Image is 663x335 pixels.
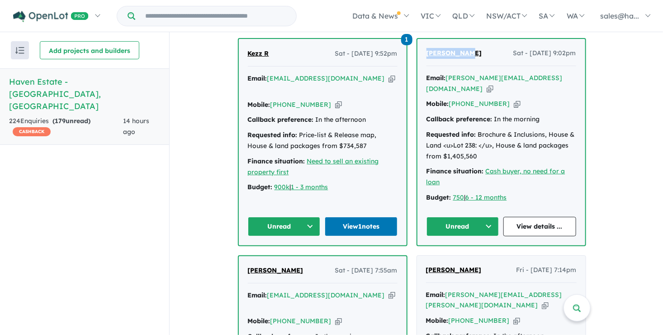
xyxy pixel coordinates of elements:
[335,100,342,110] button: Copy
[426,193,451,201] strong: Budget:
[426,167,565,186] a: Cash buyer, no need for a loan
[248,74,267,82] strong: Email:
[270,317,331,325] a: [PHONE_NUMBER]
[248,217,321,236] button: Unread
[248,130,398,152] div: Price-list & Release map, House & land packages from $734,587
[388,74,395,83] button: Copy
[325,217,398,236] a: View1notes
[13,127,51,136] span: CASHBACK
[40,41,139,59] button: Add projects and builders
[426,291,445,299] strong: Email:
[248,157,305,165] strong: Finance situation:
[449,316,510,325] a: [PHONE_NUMBER]
[426,130,476,139] strong: Requested info:
[426,114,576,125] div: In the morning
[513,48,576,59] span: Sat - [DATE] 9:02pm
[453,193,464,201] a: 750
[426,74,563,93] a: [PERSON_NAME][EMAIL_ADDRESS][DOMAIN_NAME]
[426,217,499,236] button: Unread
[449,100,510,108] a: [PHONE_NUMBER]
[513,316,520,325] button: Copy
[248,48,269,59] a: Kezz R
[15,47,24,54] img: sort.svg
[291,183,328,191] a: 1 - 3 months
[248,131,298,139] strong: Requested info:
[426,265,482,276] a: [PERSON_NAME]
[503,217,576,236] a: View details ...
[335,316,342,326] button: Copy
[248,49,269,57] span: Kezz R
[13,11,89,22] img: Openlot PRO Logo White
[248,100,270,109] strong: Mobile:
[426,192,576,203] div: |
[426,129,576,162] div: Brochure & Inclusions, House & Land <u>Lot 238: </u>, House & land packages from $1,405,560
[426,100,449,108] strong: Mobile:
[248,115,314,124] strong: Callback preference:
[426,48,482,59] a: [PERSON_NAME]
[600,11,639,20] span: sales@ha...
[401,33,412,45] a: 1
[516,265,577,276] span: Fri - [DATE] 7:14pm
[275,183,290,191] a: 900k
[487,84,493,94] button: Copy
[248,266,303,274] span: [PERSON_NAME]
[335,48,398,59] span: Sat - [DATE] 9:52pm
[426,49,482,57] span: [PERSON_NAME]
[466,193,507,201] a: 6 - 12 months
[267,74,385,82] a: [EMAIL_ADDRESS][DOMAIN_NAME]
[248,182,398,193] div: |
[388,291,395,300] button: Copy
[248,265,303,276] a: [PERSON_NAME]
[123,117,149,136] span: 14 hours ago
[426,74,446,82] strong: Email:
[9,76,160,112] h5: Haven Estate - [GEOGRAPHIC_DATA] , [GEOGRAPHIC_DATA]
[426,316,449,325] strong: Mobile:
[248,157,379,176] a: Need to sell an existing property first
[401,34,412,45] span: 1
[248,115,398,125] div: In the afternoon
[426,115,493,123] strong: Callback preference:
[248,183,273,191] strong: Budget:
[52,117,90,125] strong: ( unread)
[248,291,267,299] strong: Email:
[137,6,294,26] input: Try estate name, suburb, builder or developer
[514,99,521,109] button: Copy
[9,116,123,138] div: 224 Enquir ies
[55,117,66,125] span: 179
[248,317,270,325] strong: Mobile:
[335,265,398,276] span: Sat - [DATE] 7:55am
[267,291,385,299] a: [EMAIL_ADDRESS][DOMAIN_NAME]
[270,100,331,109] a: [PHONE_NUMBER]
[426,291,562,310] a: [PERSON_NAME][EMAIL_ADDRESS][PERSON_NAME][DOMAIN_NAME]
[426,266,482,274] span: [PERSON_NAME]
[426,167,484,175] strong: Finance situation:
[542,301,549,310] button: Copy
